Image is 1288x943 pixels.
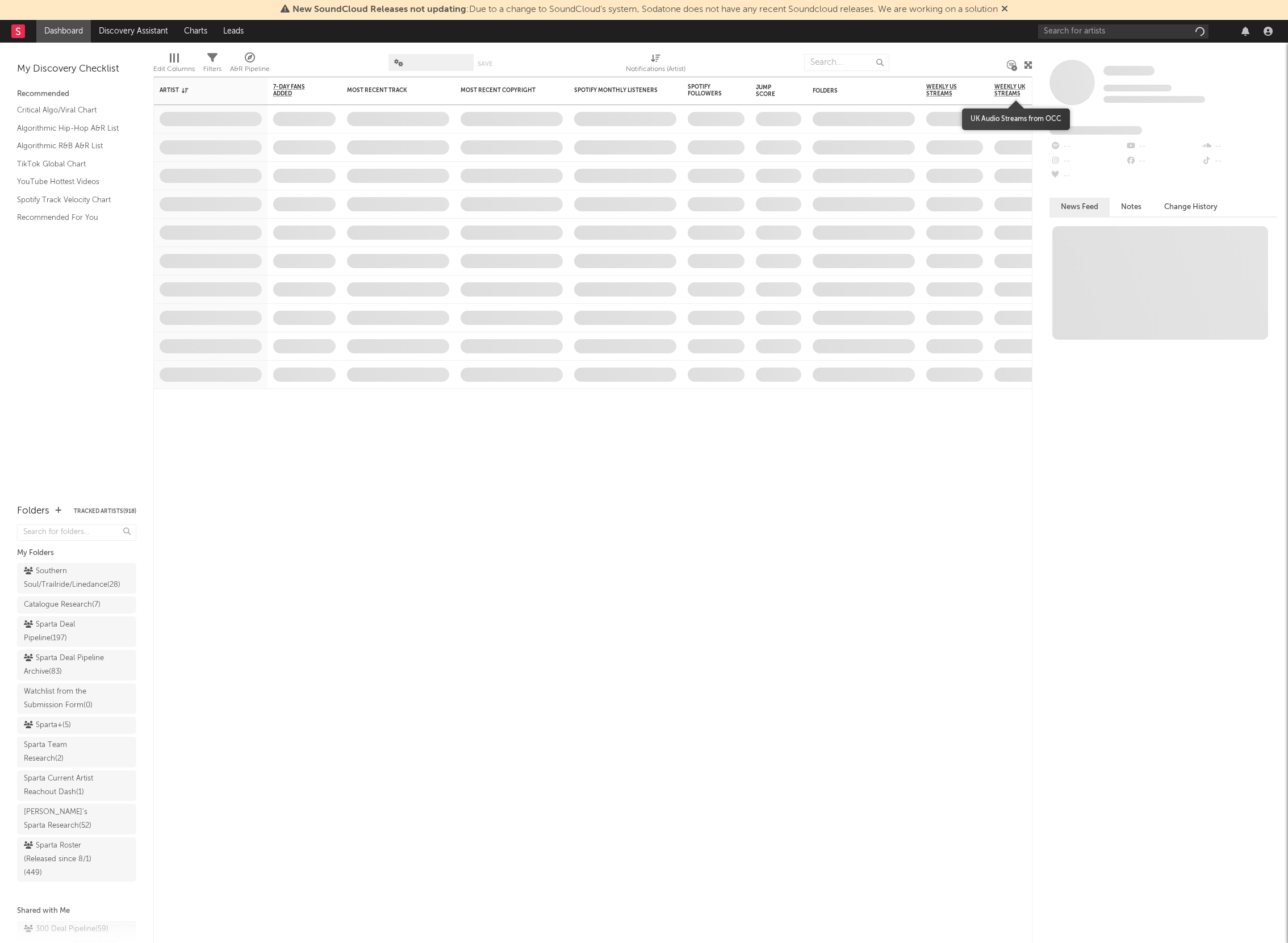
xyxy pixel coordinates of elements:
a: Sparta Team Research(2) [17,737,136,767]
div: Most Recent Track [347,87,432,94]
button: Tracked Artists(918) [74,508,136,514]
a: Leads [215,20,252,43]
span: New SoundCloud Releases not updating [292,5,466,14]
div: Catalogue Research ( 7 ) [24,598,101,612]
div: Spotify Monthly Listeners [574,87,659,94]
div: My Discovery Checklist [17,62,136,76]
div: Sparta Deal Pipeline Archive ( 83 ) [24,652,104,679]
div: 300 Deal Pipeline ( 59 ) [24,923,108,936]
span: Weekly UK Streams [994,84,1037,97]
div: Watchlist from the Submission Form ( 0 ) [24,685,104,712]
a: Discovery Assistant [91,20,176,43]
a: [PERSON_NAME]'s Sparta Research(52) [17,804,136,834]
div: -- [1201,139,1277,154]
div: Sparta Current Artist Reachout Dash ( 1 ) [24,772,104,799]
a: Algorithmic Hip-Hop A&R List [17,122,125,135]
a: Recommended For You [17,211,125,224]
div: Southern Soul/Trailride/Linedance ( 28 ) [24,565,120,592]
a: Dashboard [36,20,91,43]
span: : Due to a change to SoundCloud's system, Sodatone does not have any recent Soundcloud releases. ... [292,5,998,14]
div: Sparta Roster (Released since 8/1) ( 449 ) [24,839,104,880]
button: News Feed [1049,198,1110,216]
a: Sparta Roster (Released since 8/1)(449) [17,837,136,882]
div: A&R Pipeline [230,62,270,76]
div: -- [1125,154,1201,169]
div: Notifications (Artist) [626,48,685,81]
div: Edit Columns [153,48,195,81]
div: Sparta Deal Pipeline ( 197 ) [24,618,104,645]
div: Sparta+ ( 5 ) [24,719,71,732]
input: Search for folders... [17,524,136,541]
button: Notes [1110,198,1153,216]
span: Fans Added by Platform [1049,126,1142,135]
a: Spotify Track Velocity Chart [17,194,125,206]
a: Sparta+(5) [17,717,136,734]
span: 7-Day Fans Added [273,84,319,97]
div: [PERSON_NAME]'s Sparta Research ( 52 ) [24,806,104,833]
a: YouTube Hottest Videos [17,176,125,188]
a: Sparta Deal Pipeline Archive(83) [17,650,136,681]
span: Tracking Since: [DATE] [1103,85,1172,91]
a: Catalogue Research(7) [17,596,136,614]
div: Notifications (Artist) [626,62,685,76]
div: My Folders [17,546,136,560]
span: Some Artist [1103,66,1155,76]
div: A&R Pipeline [230,48,270,81]
a: Charts [176,20,215,43]
a: Critical Algo/Viral Chart [17,104,125,116]
a: Some Artist [1103,65,1155,77]
div: Recommended [17,87,136,101]
div: Folders [17,504,49,518]
button: Save [478,61,492,67]
div: Folders [813,87,898,94]
div: Filters [203,62,221,76]
div: -- [1201,154,1277,169]
div: -- [1049,139,1125,154]
div: -- [1049,169,1125,183]
div: Edit Columns [153,62,195,76]
a: Sparta Current Artist Reachout Dash(1) [17,770,136,801]
span: Dismiss [1001,5,1008,14]
a: Watchlist from the Submission Form(0) [17,683,136,714]
div: -- [1049,154,1125,169]
div: Artist [160,87,245,94]
a: Southern Soul/Trailride/Linedance(28) [17,563,136,594]
a: Sparta Deal Pipeline(197) [17,616,136,647]
div: Shared with Me [17,904,136,918]
div: Spotify Followers [688,84,727,97]
div: Most Recent Copyright [461,87,546,94]
div: Jump Score [756,84,784,98]
input: Search for artists [1038,24,1208,39]
span: Weekly US Streams [926,84,966,97]
button: Change History [1153,198,1229,216]
input: Search... [804,54,889,71]
span: 0 fans last week [1103,96,1205,103]
a: Algorithmic R&B A&R List [17,140,125,152]
div: Sparta Team Research ( 2 ) [24,738,104,766]
div: Filters [203,48,221,81]
div: -- [1125,139,1201,154]
a: TikTok Global Chart [17,158,125,170]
